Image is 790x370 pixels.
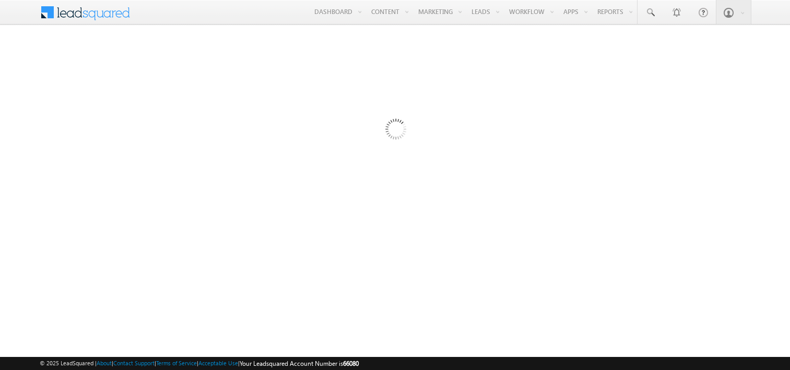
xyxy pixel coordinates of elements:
a: Acceptable Use [198,360,238,366]
span: © 2025 LeadSquared | | | | | [40,359,359,368]
span: 66080 [343,360,359,367]
a: Terms of Service [156,360,197,366]
a: Contact Support [113,360,155,366]
a: About [97,360,112,366]
img: Loading... [341,77,449,185]
span: Your Leadsquared Account Number is [240,360,359,367]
